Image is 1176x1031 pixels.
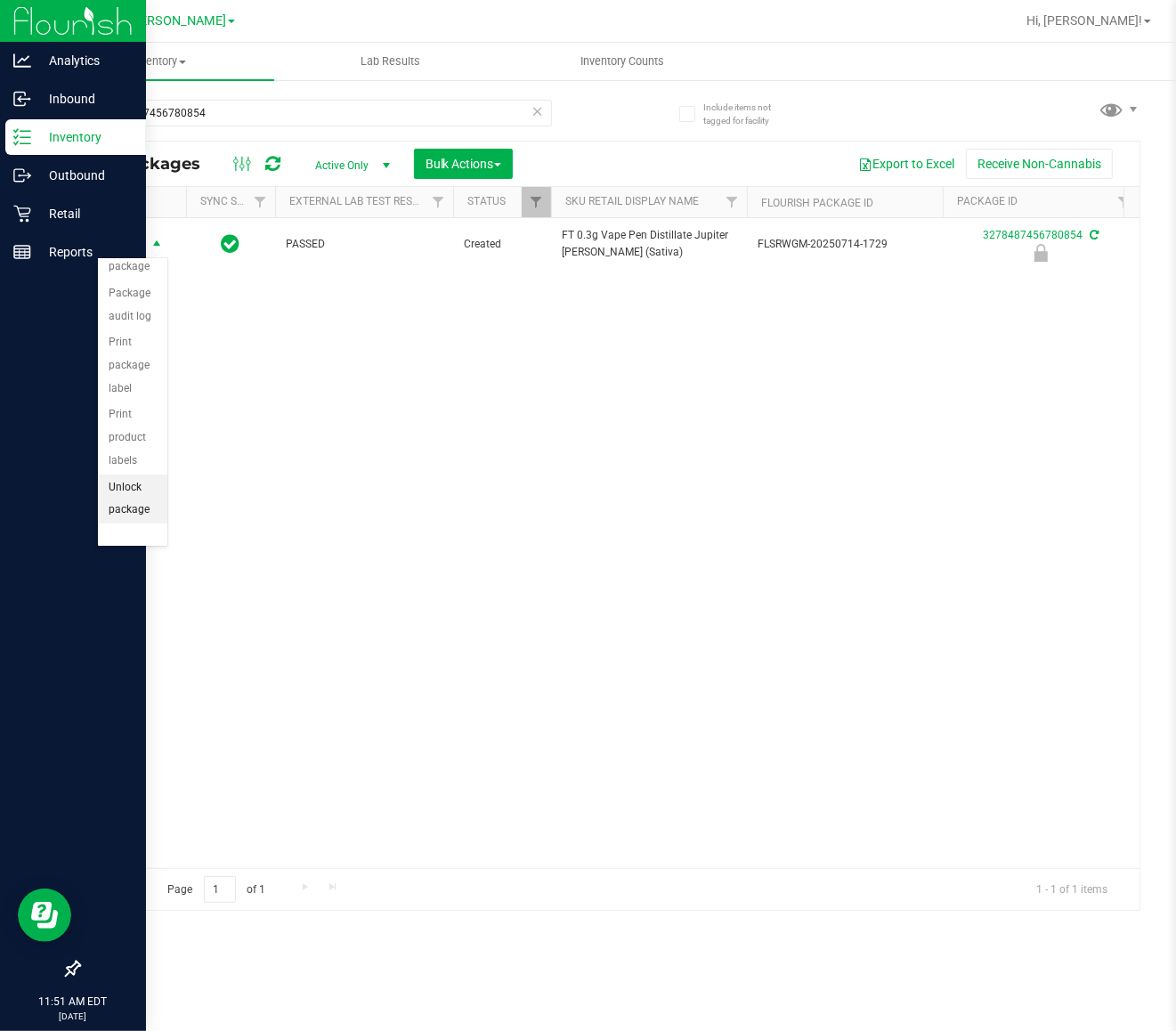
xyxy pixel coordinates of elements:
span: FLSRWGM-20250714-1729 [758,236,932,253]
span: FT 0.3g Vape Pen Distillate Jupiter [PERSON_NAME] (Sativa) [562,227,736,261]
button: Bulk Actions [414,149,513,179]
p: 11:51 AM EDT [8,994,138,1010]
inline-svg: Inbound [13,90,31,108]
p: Retail [31,203,138,224]
a: Lab Results [274,43,506,80]
a: Filter [424,187,453,217]
a: Filter [246,187,275,217]
button: Export to Excel [847,149,966,179]
a: Inventory Counts [507,43,738,80]
li: Print product labels [98,402,167,474]
p: Inventory [31,126,138,148]
inline-svg: Retail [13,205,31,223]
span: PASSED [286,236,442,253]
span: Hi, [PERSON_NAME]! [1026,13,1142,28]
span: In Sync [222,231,240,256]
div: Newly Received [940,244,1141,262]
li: Unlock package [98,475,167,524]
span: Created [464,236,540,253]
a: Package ID [957,195,1018,207]
span: [PERSON_NAME] [128,13,226,28]
span: All Packages [93,154,218,174]
p: Inbound [31,88,138,110]
span: Sync from Compliance System [1087,229,1099,241]
span: Inventory [43,53,274,69]
span: select [146,232,168,257]
iframe: Resource center [18,889,71,942]
inline-svg: Outbound [13,166,31,184]
p: Analytics [31,50,138,71]
span: Include items not tagged for facility [703,101,792,127]
p: [DATE] [8,1010,138,1023]
a: Filter [718,187,747,217]
span: Lab Results [337,53,444,69]
li: Print package label [98,329,167,402]
span: 1 - 1 of 1 items [1022,876,1122,903]
a: 3278487456780854 [983,229,1083,241]
a: Inventory [43,43,274,80]
a: SKU Retail Display Name [565,195,699,207]
a: Flourish Package ID [761,197,873,209]
a: External Lab Test Result [289,195,429,207]
span: Page of 1 [152,876,280,904]
a: Sync Status [200,195,269,207]
span: Clear [531,100,544,123]
inline-svg: Analytics [13,52,31,69]
span: Inventory Counts [556,53,688,69]
input: 1 [204,876,236,904]
inline-svg: Reports [13,243,31,261]
li: Package audit log [98,280,167,329]
inline-svg: Inventory [13,128,31,146]
p: Outbound [31,165,138,186]
p: Reports [31,241,138,263]
span: Bulk Actions [426,157,501,171]
input: Search Package ID, Item Name, SKU, Lot or Part Number... [78,100,552,126]
button: Receive Non-Cannabis [966,149,1113,179]
a: Filter [1109,187,1139,217]
a: Filter [522,187,551,217]
a: Status [467,195,506,207]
